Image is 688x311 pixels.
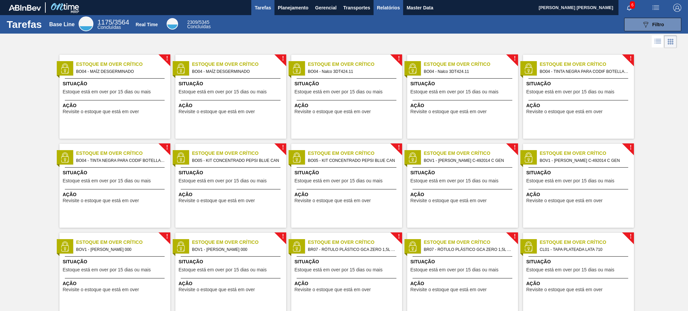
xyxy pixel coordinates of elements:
span: Estoque está em over por 15 dias ou mais [63,178,151,183]
img: status [60,241,70,252]
span: Estoque em Over Crítico [308,150,402,157]
span: ! [514,234,516,239]
span: Ação [179,191,285,198]
span: BR07 - RÓTULO PLÁSTICO GCA ZERO 1,5L AH [308,246,397,253]
span: Revisite o estoque que está em over [295,287,371,292]
img: TNhmsLtSVTkK8tSr43FrP2fwEKptu5GPRR3wAAAABJRU5ErkJggg== [9,5,41,11]
span: BO04 - TINTA NEGRA PARA CODIF BOTELLA (5157E) [540,68,629,75]
span: Revisite o estoque que está em over [411,109,487,114]
span: Estoque está em over por 15 dias ou mais [63,267,151,272]
span: Estoque em Over Crítico [540,239,634,246]
span: Estoque em Over Crítico [308,61,402,68]
span: Estoque está em over por 15 dias ou mais [526,267,614,272]
img: status [60,152,70,163]
span: BOV1 - TINTA CELESTE C-492014 C GEN [540,157,629,164]
img: status [407,152,418,163]
img: status [523,241,533,252]
div: Visão em Lista [652,35,664,48]
span: Ação [179,102,285,109]
span: BO04 - MAÍZ DESGERMINADO [192,68,281,75]
span: Filtro [652,22,664,27]
span: / 5345 [187,19,209,25]
span: ! [398,56,400,61]
span: ! [514,145,516,150]
span: Estoque em Over Crítico [76,150,170,157]
span: Transportes [343,4,370,12]
div: Visão em Cards [664,35,677,48]
span: Situação [295,169,400,176]
span: Ação [63,102,169,109]
span: Situação [179,80,285,87]
span: Situação [179,169,285,176]
img: status [176,152,186,163]
img: status [407,241,418,252]
span: Estoque em Over Crítico [192,239,286,246]
img: status [523,152,533,163]
span: Ação [63,280,169,287]
span: Ação [526,102,632,109]
div: Base Line [49,21,75,28]
h1: Tarefas [7,20,42,28]
span: Estoque está em over por 15 dias ou mais [295,178,383,183]
span: Estoque está em over por 15 dias ou mais [411,178,499,183]
span: Estoque em Over Crítico [540,61,634,68]
button: Filtro [624,18,681,31]
span: Situação [526,169,632,176]
div: Real Time [136,22,158,27]
span: BO04 - TINTA NEGRA PARA CODIF BOTELLA (5157E) [76,157,165,164]
span: Estoque está em over por 15 dias ou mais [63,89,151,94]
span: BO05 - KIT CONCENTRADO PEPSI BLUE CAN [308,157,397,164]
span: Situação [179,258,285,265]
span: Situação [63,169,169,176]
span: / 3564 [97,18,129,26]
span: Ação [295,280,400,287]
button: Notificações [618,3,640,12]
span: BOV1 - TINTA BLANCA 000 [76,246,165,253]
span: Estoque está em over por 15 dias ou mais [179,267,267,272]
span: Ação [526,191,632,198]
span: Estoque está em over por 15 dias ou mais [295,89,383,94]
span: ! [166,145,168,150]
span: Estoque em Over Crítico [76,239,170,246]
span: Situação [295,258,400,265]
span: ! [398,234,400,239]
span: BO05 - KIT CONCENTRADO PEPSI BLUE CAN [192,157,281,164]
span: ! [282,234,284,239]
span: Gerencial [315,4,337,12]
img: Logout [673,4,681,12]
span: Estoque está em over por 15 dias ou mais [179,178,267,183]
span: BOV1 - TINTA BLANCA 000 [192,246,281,253]
span: ! [166,234,168,239]
span: Estoque está em over por 15 dias ou mais [526,89,614,94]
span: Revisite o estoque que está em over [63,198,139,203]
div: Real Time [167,18,178,30]
span: BO04 - Nalco 3DT424.11 [308,68,397,75]
span: ! [514,56,516,61]
span: Ação [411,191,516,198]
span: Revisite o estoque que está em over [179,287,255,292]
span: ! [630,56,632,61]
span: Estoque em Over Crítico [424,61,518,68]
span: Estoque está em over por 15 dias ou mais [526,178,614,183]
span: Revisite o estoque que está em over [295,109,371,114]
span: ! [398,145,400,150]
span: Estoque está em over por 15 dias ou mais [411,267,499,272]
span: Situação [411,258,516,265]
img: userActions [652,4,660,12]
span: ! [166,56,168,61]
span: 1175 [97,18,113,26]
span: Estoque em Over Crítico [424,150,518,157]
span: Revisite o estoque que está em over [63,109,139,114]
span: Ação [411,102,516,109]
span: ! [630,234,632,239]
span: Tarefas [255,4,271,12]
span: Ação [411,280,516,287]
span: Ação [526,280,632,287]
span: BR07 - RÓTULO PLÁSTICO GCA ZERO 1,5L AH [424,246,513,253]
span: Estoque está em over por 15 dias ou mais [411,89,499,94]
span: Relatórios [377,4,400,12]
img: status [176,63,186,74]
span: Revisite o estoque que está em over [295,198,371,203]
span: Revisite o estoque que está em over [411,198,487,203]
span: Situação [63,80,169,87]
